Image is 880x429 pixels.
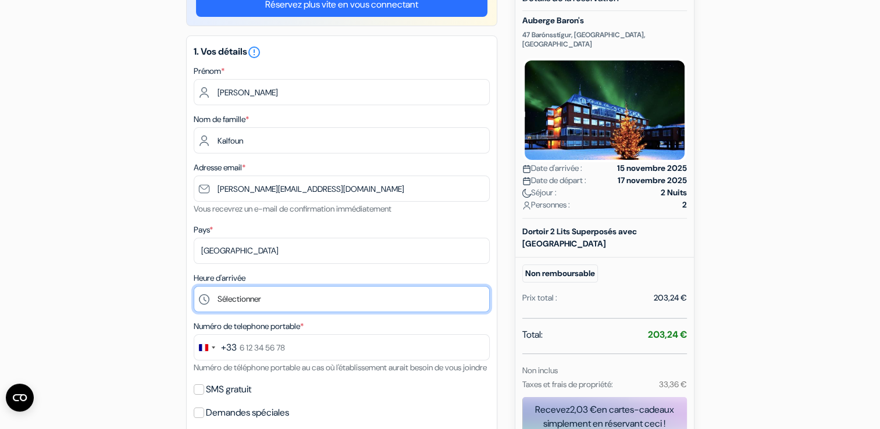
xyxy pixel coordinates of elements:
[522,201,531,210] img: user_icon.svg
[522,292,557,304] div: Prix total :
[522,379,613,389] small: Taxes et frais de propriété:
[618,174,687,187] strong: 17 novembre 2025
[194,362,487,373] small: Numéro de téléphone portable au cas où l'établissement aurait besoin de vous joindre
[617,162,687,174] strong: 15 novembre 2025
[194,176,490,202] input: Entrer adresse e-mail
[522,174,586,187] span: Date de départ :
[194,334,490,360] input: 6 12 34 56 78
[522,264,598,283] small: Non remboursable
[522,162,582,174] span: Date d'arrivée :
[648,328,687,341] strong: 203,24 €
[194,113,249,126] label: Nom de famille
[570,403,597,416] span: 2,03 €
[194,335,237,360] button: Change country, selected France (+33)
[661,187,687,199] strong: 2 Nuits
[654,292,687,304] div: 203,24 €
[194,45,490,59] h5: 1. Vos détails
[522,226,637,249] b: Dortoir 2 Lits Superposés avec [GEOGRAPHIC_DATA]
[194,224,213,236] label: Pays
[221,341,237,355] div: +33
[658,379,686,389] small: 33,36 €
[682,199,687,211] strong: 2
[194,127,490,153] input: Entrer le nom de famille
[194,79,490,105] input: Entrez votre prénom
[194,320,304,333] label: Numéro de telephone portable
[522,199,570,211] span: Personnes :
[522,165,531,173] img: calendar.svg
[6,384,34,412] button: Ouvrir le widget CMP
[522,189,531,198] img: moon.svg
[206,405,289,421] label: Demandes spéciales
[522,16,687,26] h5: Auberge Baron's
[522,177,531,185] img: calendar.svg
[194,272,245,284] label: Heure d'arrivée
[247,45,261,59] i: error_outline
[206,381,251,398] label: SMS gratuit
[194,162,245,174] label: Adresse email
[194,65,225,77] label: Prénom
[522,187,557,199] span: Séjour :
[194,203,391,214] small: Vous recevrez un e-mail de confirmation immédiatement
[522,365,558,376] small: Non inclus
[522,328,543,342] span: Total:
[247,45,261,58] a: error_outline
[522,30,687,49] p: 47 Barónsstígur, [GEOGRAPHIC_DATA], [GEOGRAPHIC_DATA]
